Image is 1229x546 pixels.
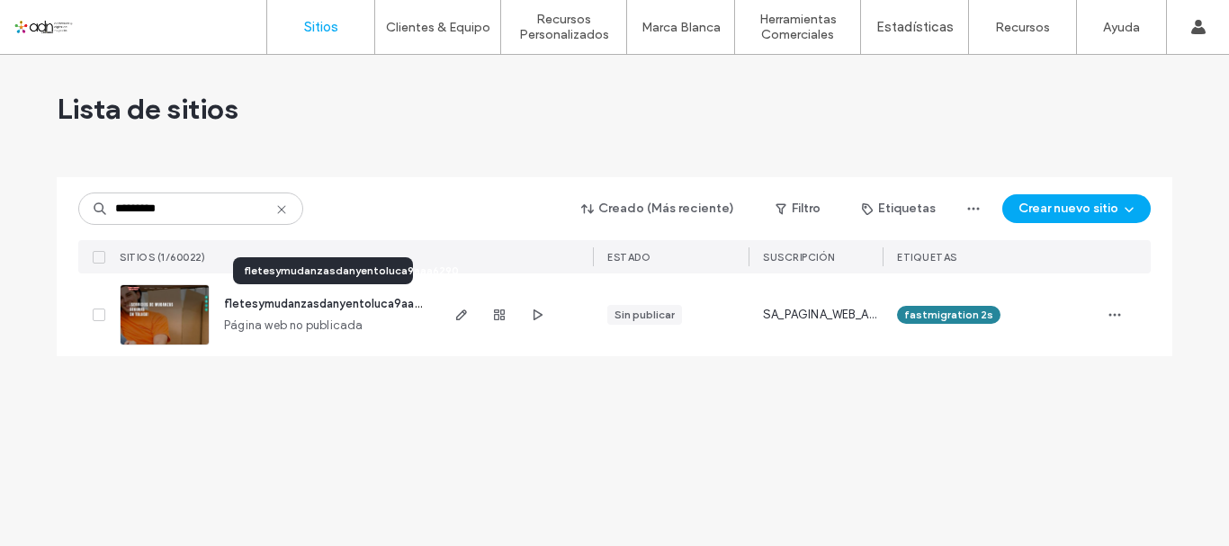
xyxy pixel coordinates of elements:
[501,12,626,42] label: Recursos Personalizados
[1002,194,1151,223] button: Crear nuevo sitio
[224,297,450,310] a: fletesymudanzasdanyentoluca9aaa6290
[897,251,957,264] span: ETIQUETAS
[386,20,490,35] label: Clientes & Equipo
[607,251,650,264] span: ESTADO
[304,19,338,35] label: Sitios
[763,306,883,324] span: SA_PAGINA_WEB_ADN
[39,13,88,29] span: Ayuda
[57,91,238,127] span: Lista de sitios
[120,251,205,264] span: SITIOS (1/60022)
[224,317,363,335] span: Página web no publicada
[763,251,835,264] span: Suscripción
[846,194,952,223] button: Etiquetas
[233,257,413,284] div: fletesymudanzasdanyentoluca9aaa6290
[1103,20,1140,35] label: Ayuda
[995,20,1050,35] label: Recursos
[876,19,954,35] label: Estadísticas
[758,194,839,223] button: Filtro
[614,307,675,323] div: Sin publicar
[735,12,860,42] label: Herramientas Comerciales
[904,307,993,323] span: fastmigration 2s
[641,20,721,35] label: Marca Blanca
[566,194,750,223] button: Creado (Más reciente)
